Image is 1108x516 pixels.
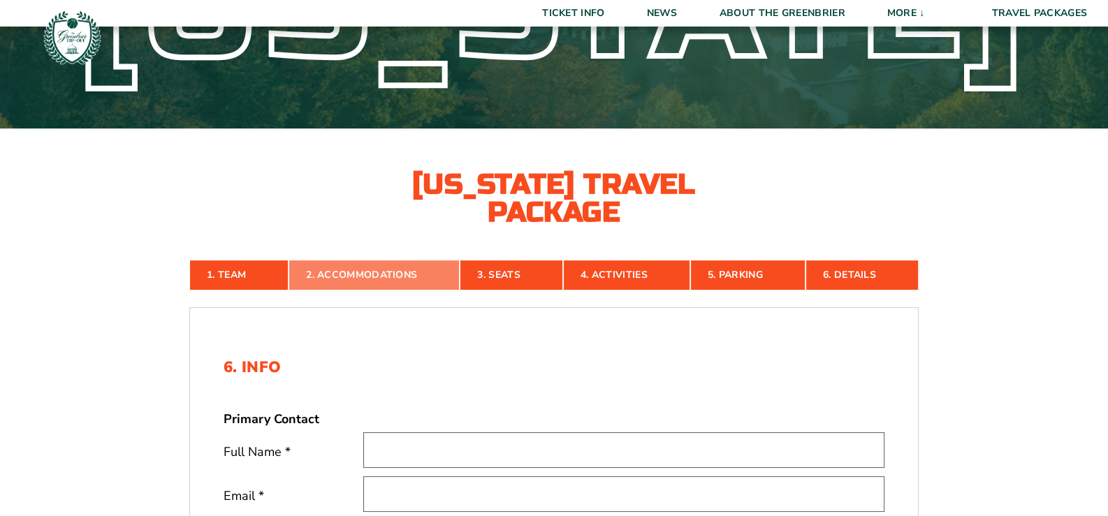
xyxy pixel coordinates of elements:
[224,358,884,376] h2: 6. Info
[690,260,806,290] a: 5. Parking
[189,260,289,290] a: 1. Team
[42,7,103,68] img: Greenbrier Tip-Off
[224,443,363,461] label: Full Name *
[224,411,319,428] strong: Primary Contact
[289,260,460,290] a: 2. Accommodations
[400,170,708,226] h2: [US_STATE] Travel Package
[460,260,562,290] a: 3. Seats
[563,260,690,290] a: 4. Activities
[224,487,363,505] label: Email *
